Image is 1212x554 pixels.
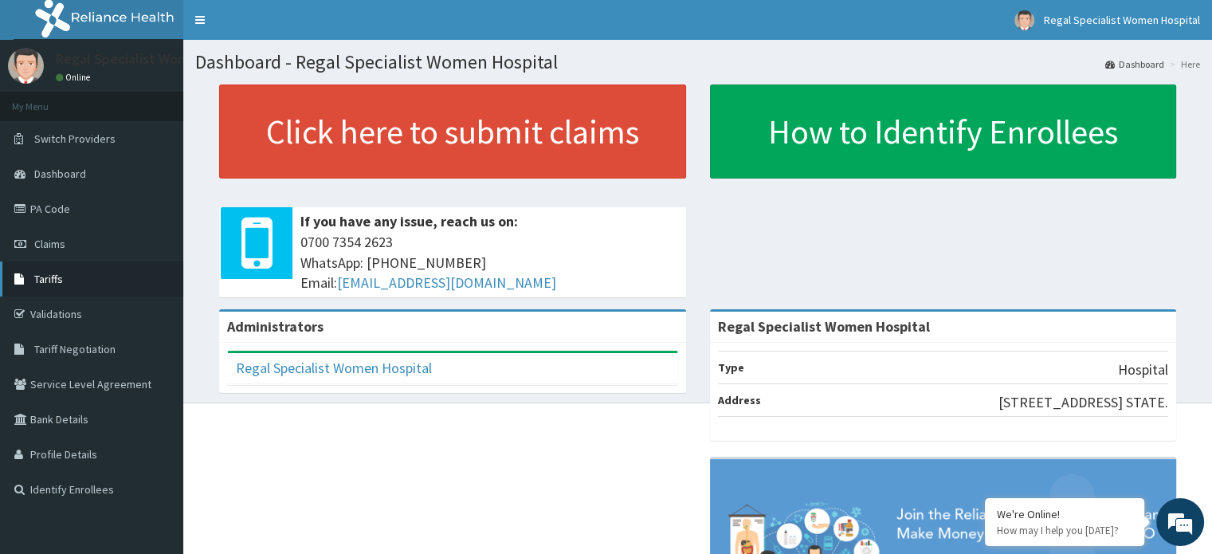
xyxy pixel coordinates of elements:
span: Tariff Negotiation [34,342,116,356]
textarea: Type your message and hit 'Enter' [8,378,304,434]
b: Type [718,360,744,375]
a: [EMAIL_ADDRESS][DOMAIN_NAME] [337,273,556,292]
p: Hospital [1118,360,1168,380]
a: Regal Specialist Women Hospital [236,359,432,377]
div: We're Online! [997,507,1132,521]
a: Online [56,72,94,83]
div: Chat with us now [83,89,268,110]
img: User Image [1014,10,1034,30]
p: [STREET_ADDRESS] STATE. [998,392,1168,413]
span: Regal Specialist Women Hospital [1044,13,1200,27]
img: d_794563401_company_1708531726252_794563401 [29,80,65,120]
b: If you have any issue, reach us on: [300,212,518,230]
p: Regal Specialist Women Hospital [56,52,261,66]
a: Click here to submit claims [219,84,686,179]
div: Minimize live chat window [261,8,300,46]
p: How may I help you today? [997,524,1132,537]
span: 0700 7354 2623 WhatsApp: [PHONE_NUMBER] Email: [300,232,678,293]
img: User Image [8,48,44,84]
span: We're online! [92,172,220,333]
a: Dashboard [1105,57,1164,71]
a: How to Identify Enrollees [710,84,1177,179]
li: Here [1166,57,1200,71]
b: Address [718,393,761,407]
span: Dashboard [34,167,86,181]
h1: Dashboard - Regal Specialist Women Hospital [195,52,1200,73]
span: Switch Providers [34,132,116,146]
strong: Regal Specialist Women Hospital [718,317,930,336]
span: Tariffs [34,272,63,286]
b: Administrators [227,317,324,336]
span: Claims [34,237,65,251]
